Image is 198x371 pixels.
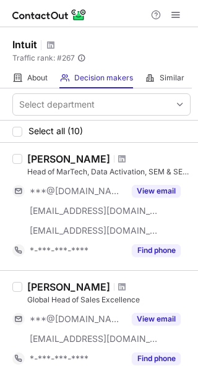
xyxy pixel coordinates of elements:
div: [PERSON_NAME] [27,281,110,293]
span: [EMAIL_ADDRESS][DOMAIN_NAME] [30,205,158,216]
button: Reveal Button [132,185,181,197]
span: [EMAIL_ADDRESS][DOMAIN_NAME] [30,333,158,344]
span: Similar [160,73,184,83]
div: Select department [19,98,95,111]
h1: Intuit [12,37,37,52]
div: [PERSON_NAME] [27,153,110,165]
span: ***@[DOMAIN_NAME] [30,313,124,325]
button: Reveal Button [132,244,181,257]
span: About [27,73,48,83]
span: Select all (10) [28,126,83,136]
span: ***@[DOMAIN_NAME] [30,185,124,197]
div: Global Head of Sales Excellence [27,294,191,305]
span: [EMAIL_ADDRESS][DOMAIN_NAME] [30,225,158,236]
span: Traffic rank: # 267 [12,54,75,62]
span: Decision makers [74,73,133,83]
button: Reveal Button [132,313,181,325]
img: ContactOut v5.3.10 [12,7,87,22]
button: Reveal Button [132,352,181,365]
div: Head of MarTech, Data Activation, SEM & SEO, Consumer Group [27,166,191,177]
